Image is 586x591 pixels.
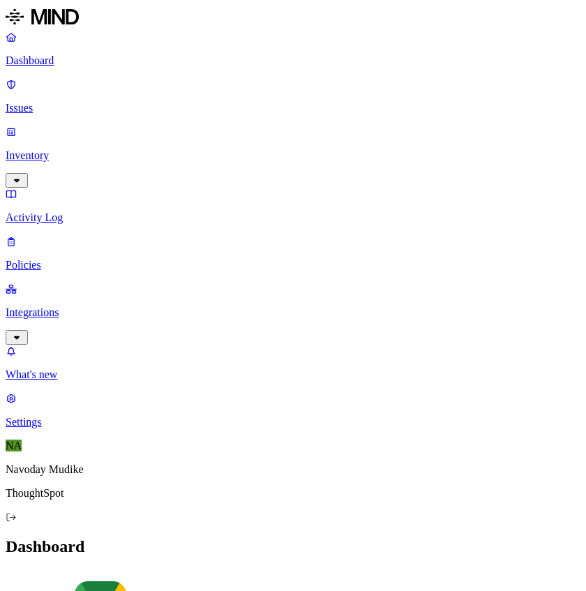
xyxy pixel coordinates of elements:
p: What's new [6,368,580,381]
p: Issues [6,102,580,114]
p: ThoughtSpot [6,487,580,500]
a: Issues [6,78,580,114]
p: Dashboard [6,54,580,67]
p: Policies [6,259,580,271]
img: MIND [6,6,79,28]
a: Integrations [6,283,580,343]
p: Settings [6,416,580,428]
a: Inventory [6,126,580,186]
span: NA [6,440,22,451]
a: Settings [6,392,580,428]
p: Inventory [6,149,580,162]
h2: Dashboard [6,537,580,556]
a: What's new [6,345,580,381]
a: MIND [6,6,580,31]
p: Activity Log [6,211,580,224]
p: Integrations [6,306,580,319]
a: Activity Log [6,188,580,224]
a: Dashboard [6,31,580,67]
a: Policies [6,235,580,271]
